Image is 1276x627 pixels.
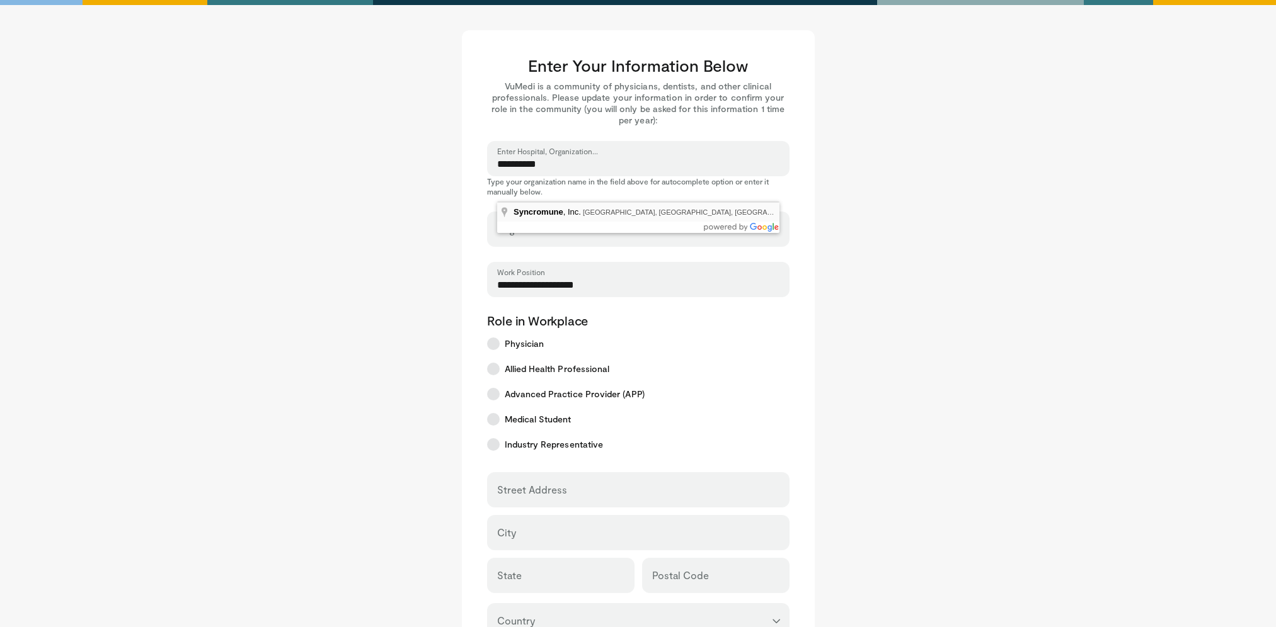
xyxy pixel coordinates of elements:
[505,337,544,350] span: Physician
[505,438,604,451] span: Industry Representative
[497,146,598,156] label: Enter Hospital, Organization...
[652,563,709,588] label: Postal Code
[497,520,516,545] label: City
[497,267,545,277] label: Work Position
[487,176,790,196] p: Type your organization name in the field above for autocomplete option or enter it manually below.
[487,55,790,76] h3: Enter Your Information Below
[514,207,583,217] span: , Inc.
[505,388,645,400] span: Advanced Practice Provider (APP)
[487,81,790,126] p: VuMedi is a community of physicians, dentists, and other clinical professionals. Please update yo...
[497,477,567,502] label: Street Address
[487,312,790,329] p: Role in Workplace
[505,363,610,375] span: Allied Health Professional
[505,413,572,426] span: Medical Student
[583,208,807,216] span: [GEOGRAPHIC_DATA], [GEOGRAPHIC_DATA], [GEOGRAPHIC_DATA]
[497,563,522,588] label: State
[514,207,563,217] span: Syncromune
